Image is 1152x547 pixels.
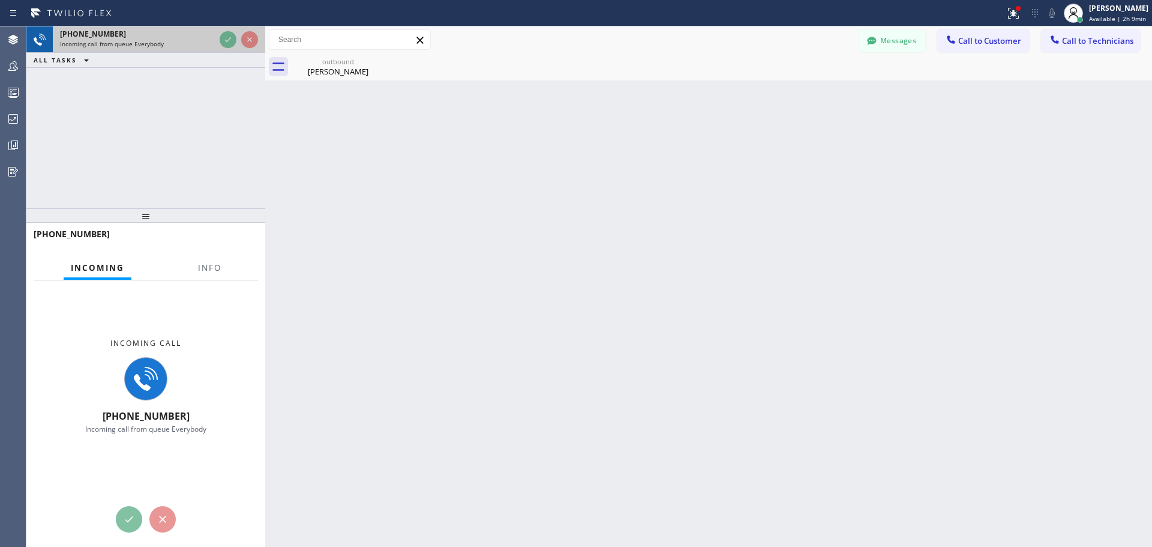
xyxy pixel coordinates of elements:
button: Incoming [64,256,131,280]
span: ALL TASKS [34,56,77,64]
button: ALL TASKS [26,53,101,67]
span: Incoming [71,262,124,273]
button: Call to Customer [937,29,1029,52]
input: Search [269,30,430,49]
span: Incoming call from queue Everybody [60,40,164,48]
div: [PERSON_NAME] [293,66,383,77]
div: Evan Miller [293,53,383,80]
span: Incoming call [110,338,181,348]
div: outbound [293,57,383,66]
span: [PHONE_NUMBER] [103,409,190,423]
span: [PHONE_NUMBER] [34,228,110,240]
span: Incoming call from queue Everybody [85,424,206,434]
button: Call to Technicians [1041,29,1140,52]
button: Messages [859,29,925,52]
button: Accept [220,31,236,48]
span: Call to Customer [958,35,1021,46]
button: Reject [149,506,176,533]
span: Available | 2h 9min [1089,14,1146,23]
span: Info [198,262,221,273]
button: Reject [241,31,258,48]
button: Info [191,256,229,280]
button: Mute [1043,5,1060,22]
span: [PHONE_NUMBER] [60,29,126,39]
div: [PERSON_NAME] [1089,3,1148,13]
span: Call to Technicians [1062,35,1133,46]
button: Accept [116,506,142,533]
